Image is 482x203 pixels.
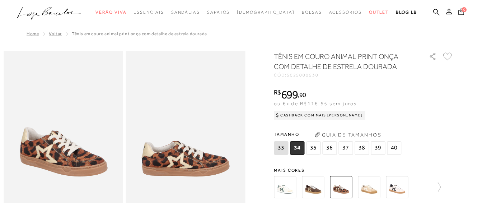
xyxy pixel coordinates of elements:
span: Mais cores [274,168,453,172]
span: 0 [462,7,467,12]
button: 0 [456,8,466,18]
span: BLOG LB [396,10,417,15]
a: Voltar [49,31,62,36]
button: Guia de Tamanhos [312,129,384,140]
span: Acessórios [329,10,362,15]
span: 39 [371,141,385,155]
a: noSubCategoriesText [134,6,164,19]
span: 90 [299,91,306,98]
a: noSubCategoriesText [302,6,322,19]
span: 33 [274,141,288,155]
a: noSubCategoriesText [369,6,389,19]
span: TÊNIS EM COURO ANIMAL PRINT ONÇA COM DETALHE DE ESTRELA DOURADA [72,31,207,36]
span: 35 [306,141,320,155]
span: Sapatos [207,10,230,15]
a: BLOG LB [396,6,417,19]
span: Bolsas [302,10,322,15]
span: 36 [322,141,337,155]
div: Cashback com Mais [PERSON_NAME] [274,111,365,120]
img: TÊNIS EM COURO CROCO OFF WHITE COM DETALHE DE ESTRELA PRETA [386,176,408,198]
span: 34 [290,141,304,155]
a: Home [27,31,39,36]
img: TENIS ESTRELA VERDE [274,176,296,198]
span: Tamanho [274,129,403,140]
a: noSubCategoriesText [329,6,362,19]
span: 37 [338,141,353,155]
img: TÊNIS EM COURO BEGE ESTRELA OFF WHITE [358,176,380,198]
img: TÊNIS EM COURO ANIMAL PRINT ONÇA COM DETALHE DE ESTRELA DOURADA [330,176,352,198]
i: R$ [274,89,281,96]
span: 38 [355,141,369,155]
img: TÊNIS EM CAMURÇA CAFÉ COM ESTRELA EM GLITTER DOURADO [302,176,324,198]
a: noSubCategoriesText [95,6,126,19]
span: Essenciais [134,10,164,15]
span: [DEMOGRAPHIC_DATA] [237,10,295,15]
span: Sandálias [171,10,200,15]
span: Outlet [369,10,389,15]
a: noSubCategoriesText [207,6,230,19]
span: 40 [387,141,401,155]
div: CÓD: [274,73,417,77]
span: Verão Viva [95,10,126,15]
span: ou 6x de R$116,65 sem juros [274,101,357,106]
a: noSubCategoriesText [171,6,200,19]
a: noSubCategoriesText [237,6,295,19]
h1: TÊNIS EM COURO ANIMAL PRINT ONÇA COM DETALHE DE ESTRELA DOURADA [274,51,408,71]
span: 5025000530 [287,73,319,78]
i: , [298,92,306,98]
span: 699 [281,88,298,101]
